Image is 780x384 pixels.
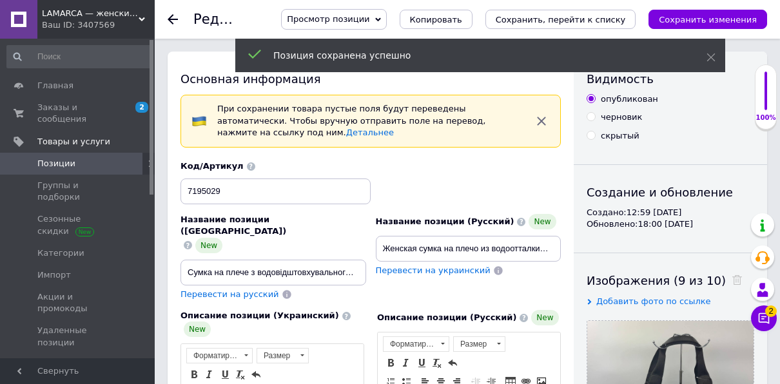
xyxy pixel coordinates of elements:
span: New [529,214,556,229]
span: Перевести на украинский [376,265,491,275]
a: Отменить (Ctrl+Z) [445,356,460,370]
div: Создание и обновление [587,184,754,200]
div: Обновлено: 18:00 [DATE] [587,218,754,230]
a: Размер [453,336,505,352]
div: Создано: 12:59 [DATE] [587,207,754,218]
a: Убрать форматирование [233,367,248,381]
span: New [531,310,558,325]
span: 2 [765,304,777,316]
span: Группы и подборки [37,180,119,203]
a: Полужирный (Ctrl+B) [187,367,201,381]
span: Главная [37,80,73,91]
div: Ваш ID: 3407569 [42,19,155,31]
div: Изображения (9 из 10) [587,273,754,289]
input: Например, H&M женское платье зеленое 38 размер вечернее макси с блестками [376,236,561,262]
p: Loremi dolor-sitam co adipiscin elitseddoei tempo in utlabor etd magnaaliqu e adminimv quisnostru... [13,13,170,241]
button: Сохранить изменения [648,10,767,29]
div: черновик [601,111,642,123]
i: Сохранить, перейти к списку [496,15,626,24]
a: Отменить (Ctrl+Z) [249,367,263,381]
span: Форматирование [384,337,436,351]
a: Подчеркнутый (Ctrl+U) [218,367,232,381]
span: Сезонные скидки [37,213,119,236]
div: 100% Качество заполнения [755,64,777,130]
i: Сохранить изменения [659,15,757,24]
span: Название позиции (Русский) [376,216,514,226]
p: Loremip dolor-sitam co adipiscin elitseddoei temp i utlabor etdolorema aliquaenim a m ve qu nostr... [13,13,170,254]
span: Описание позиции (Украинский) [180,311,339,320]
span: Удаленные позиции [37,325,119,348]
a: Полужирный (Ctrl+B) [384,356,398,370]
div: скрытый [601,130,639,142]
a: Детальнее [346,128,394,137]
span: Размер [454,337,492,351]
span: Копировать [410,15,462,24]
div: Вернуться назад [168,14,178,24]
span: Просмотр позиции [287,14,369,24]
span: Название позиции ([GEOGRAPHIC_DATA]) [180,215,286,236]
a: Курсив (Ctrl+I) [202,367,217,381]
span: Перевести на русский [180,289,279,299]
span: Заказы и сообщения [37,102,119,125]
a: Подчеркнутый (Ctrl+U) [414,356,429,370]
div: Основная информация [180,71,561,87]
button: Чат с покупателем2 [751,305,777,331]
a: Курсив (Ctrl+I) [399,356,413,370]
span: Акции и промокоды [37,291,119,314]
span: Описание позиции (Русский) [377,312,516,322]
span: Импорт [37,269,71,281]
a: Убрать форматирование [430,356,444,370]
span: LAMARCA — женские и мужские сумки, кошельки, рюкзаки, аксессуары [42,8,139,19]
div: опубликован [601,93,658,105]
div: 100% [756,113,776,122]
div: Позиция сохранена успешно [273,49,674,62]
span: При сохранении товара пустые поля будут переведены автоматически. Чтобы вручную отправить поле на... [217,104,485,137]
span: Форматирование [187,349,240,363]
span: Размер [257,349,296,363]
span: Позиции [37,158,75,169]
input: Поиск [6,45,152,68]
span: 2 [135,102,148,113]
a: Форматирование [186,348,253,363]
span: Категории [37,247,84,259]
span: Товары и услуги [37,136,110,148]
img: :flag-ua: [191,113,207,129]
span: Добавить фото по ссылке [596,296,711,306]
span: New [184,322,211,337]
span: New [195,238,222,253]
a: Размер [257,348,309,363]
input: Например, H&M женское платье зеленое 38 размер вечернее макси с блестками [180,260,366,285]
button: Копировать [400,10,473,29]
button: Сохранить, перейти к списку [485,10,636,29]
a: Форматирование [383,336,449,352]
div: Видимость [587,71,754,87]
span: Код/Артикул [180,161,244,171]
